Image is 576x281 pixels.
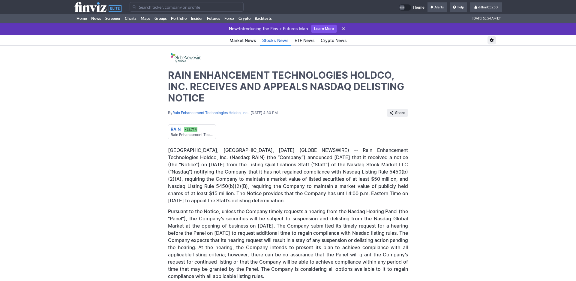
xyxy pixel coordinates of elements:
span: dillon05250 [478,5,498,9]
p: Pursuant to the Notice, unless the Company timely requests a hearing from the Nasdaq Hearing Pane... [168,208,408,280]
a: Futures [205,14,222,23]
a: Groups [152,14,169,23]
a: Crypto [236,14,253,23]
a: Help [450,2,467,12]
a: Screener [103,14,123,23]
h1: RAIN ENHANCEMENT TECHNOLOGIES HOLDCO, INC. RECEIVES AND APPEALS NASDAQ DELISTING NOTICE [168,70,408,104]
p: Introducing the Finviz Futures Map [229,26,308,32]
a: RAIN +22.71% Rain Enhancement Technologies Holdco Inc [168,124,216,139]
a: Portfolio [169,14,189,23]
div: Rain Enhancement Technologies Holdco Inc [171,132,213,137]
a: Maps [139,14,152,23]
div: By | [DATE] 4:30 PM [168,110,387,115]
button: Share [387,109,408,117]
span: New: [229,26,239,31]
a: Learn More [311,25,337,33]
span: [DATE] 10:54 AM ET [472,14,501,23]
input: Search [130,2,244,12]
a: Theme [399,4,424,11]
span: Share [395,110,405,116]
span: Theme [412,4,424,11]
a: Home [74,14,89,23]
a: dillon05250 [470,2,502,12]
a: Charts [123,14,139,23]
a: Insider [189,14,205,23]
a: News [89,14,103,23]
a: Forex [222,14,236,23]
a: Rain Enhancement Technologies Holdco, Inc. [172,110,248,115]
p: [GEOGRAPHIC_DATA], [GEOGRAPHIC_DATA], [DATE] (GLOBE NEWSWIRE) -- Rain Enhancement Technologies Ho... [168,147,408,204]
a: Backtests [253,14,274,23]
a: Alerts [427,2,447,12]
div: +22.71% [184,127,198,132]
a: Crypto News [318,35,349,46]
a: ETF News [292,35,317,46]
div: RAIN [171,126,181,132]
a: Stocks News [260,35,291,46]
a: Market News [227,35,259,46]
